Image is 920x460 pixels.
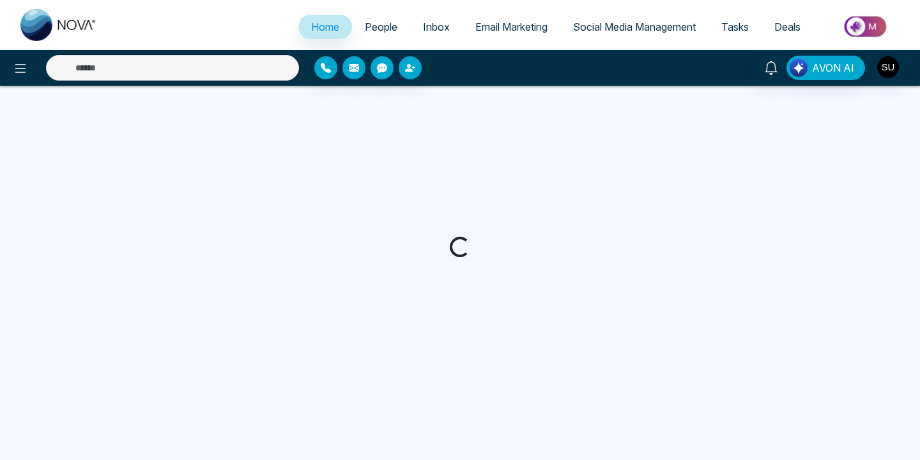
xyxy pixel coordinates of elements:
a: Home [298,15,352,39]
span: Deals [774,20,801,33]
a: Email Marketing [463,15,560,39]
a: Social Media Management [560,15,709,39]
span: People [365,20,397,33]
a: Deals [762,15,813,39]
span: Email Marketing [475,20,548,33]
button: AVON AI [786,56,865,80]
a: People [352,15,410,39]
a: Tasks [709,15,762,39]
span: Home [311,20,339,33]
span: Social Media Management [573,20,696,33]
img: Nova CRM Logo [20,9,97,41]
span: AVON AI [812,60,854,75]
a: Inbox [410,15,463,39]
img: Market-place.gif [820,12,912,41]
img: User Avatar [877,56,899,78]
img: Lead Flow [790,59,808,77]
span: Inbox [423,20,450,33]
span: Tasks [721,20,749,33]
